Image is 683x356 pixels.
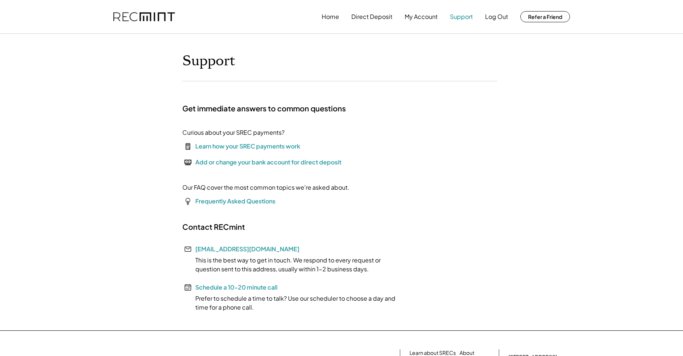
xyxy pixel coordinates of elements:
img: recmint-logotype%403x.png [113,12,175,22]
a: Frequently Asked Questions [195,197,275,205]
h2: Get immediate answers to common questions [182,104,346,113]
button: Support [450,9,473,24]
button: Home [322,9,339,24]
button: My Account [405,9,438,24]
button: Log Out [485,9,508,24]
button: Refer a Friend [520,11,570,22]
div: This is the best way to get in touch. We respond to every request or question sent to this addres... [182,256,405,274]
h2: Contact RECmint [182,222,245,232]
div: Our FAQ cover the most common topics we're asked about. [182,183,349,192]
div: Prefer to schedule a time to talk? Use our scheduler to choose a day and time for a phone call. [182,294,405,312]
a: [EMAIL_ADDRESS][DOMAIN_NAME] [195,245,299,253]
a: Schedule a 10-20 minute call [195,283,278,291]
div: Add or change your bank account for direct deposit [195,158,341,167]
h1: Support [182,52,235,70]
div: Curious about your SREC payments? [182,128,285,137]
div: Learn how your SREC payments work [195,142,300,151]
button: Direct Deposit [351,9,392,24]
